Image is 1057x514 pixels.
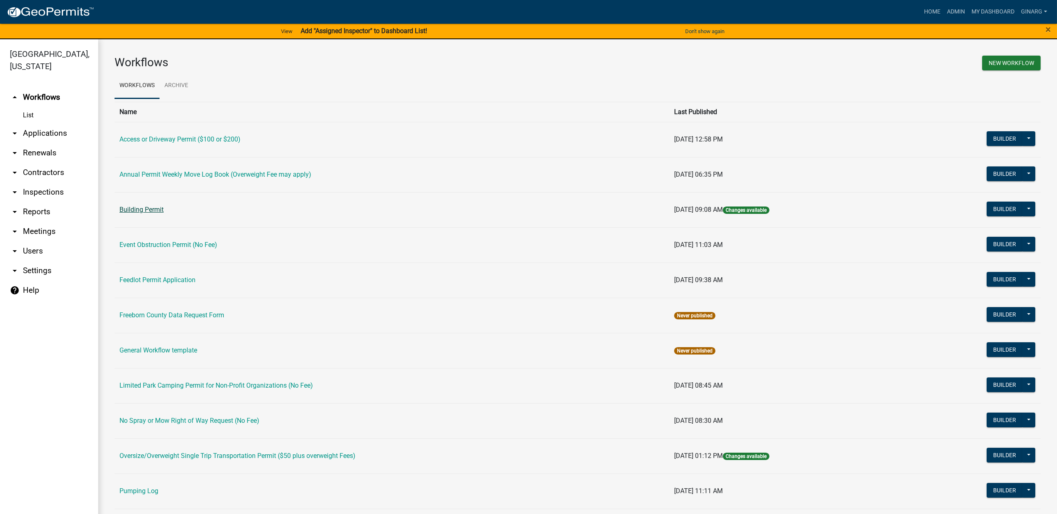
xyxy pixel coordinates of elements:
i: help [10,285,20,295]
a: Home [921,4,944,20]
a: Access or Driveway Permit ($100 or $200) [119,135,241,143]
strong: Add "Assigned Inspector" to Dashboard List! [301,27,427,35]
button: Builder [987,413,1023,427]
span: [DATE] 01:12 PM [674,452,723,460]
span: [DATE] 11:03 AM [674,241,723,249]
i: arrow_drop_down [10,168,20,177]
a: Workflows [115,73,160,99]
a: Freeborn County Data Request Form [119,311,224,319]
button: Close [1046,25,1051,34]
a: Admin [944,4,968,20]
a: Building Permit [119,206,164,213]
span: Never published [674,347,715,355]
span: [DATE] 08:45 AM [674,382,723,389]
span: Never published [674,312,715,319]
span: [DATE] 09:08 AM [674,206,723,213]
button: Builder [987,131,1023,146]
i: arrow_drop_down [10,266,20,276]
i: arrow_drop_down [10,227,20,236]
i: arrow_drop_down [10,207,20,217]
i: arrow_drop_up [10,92,20,102]
span: [DATE] 12:58 PM [674,135,723,143]
span: Changes available [723,453,769,460]
a: View [278,25,296,38]
button: Builder [987,166,1023,181]
span: × [1046,24,1051,35]
a: Pumping Log [119,487,158,495]
button: Don't show again [682,25,728,38]
i: arrow_drop_down [10,246,20,256]
a: Oversize/Overweight Single Trip Transportation Permit ($50 plus overweight Fees) [119,452,355,460]
a: Limited Park Camping Permit for Non-Profit Organizations (No Fee) [119,382,313,389]
button: Builder [987,307,1023,322]
a: Annual Permit Weekly Move Log Book (Overweight Fee may apply) [119,171,311,178]
th: Last Published [669,102,907,122]
i: arrow_drop_down [10,148,20,158]
button: Builder [987,342,1023,357]
span: [DATE] 09:38 AM [674,276,723,284]
button: Builder [987,448,1023,462]
button: Builder [987,483,1023,498]
i: arrow_drop_down [10,128,20,138]
button: Builder [987,202,1023,216]
span: Changes available [723,206,769,214]
a: ginarg [1018,4,1050,20]
span: [DATE] 11:11 AM [674,487,723,495]
button: Builder [987,272,1023,287]
a: Archive [160,73,193,99]
button: Builder [987,377,1023,392]
a: No Spray or Mow Right of Way Request (No Fee) [119,417,259,424]
a: General Workflow template [119,346,197,354]
span: [DATE] 08:30 AM [674,417,723,424]
i: arrow_drop_down [10,187,20,197]
h3: Workflows [115,56,571,70]
a: Event Obstruction Permit (No Fee) [119,241,217,249]
a: My Dashboard [968,4,1018,20]
a: Feedlot Permit Application [119,276,196,284]
span: [DATE] 06:35 PM [674,171,723,178]
button: Builder [987,237,1023,251]
th: Name [115,102,669,122]
button: New Workflow [982,56,1041,70]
